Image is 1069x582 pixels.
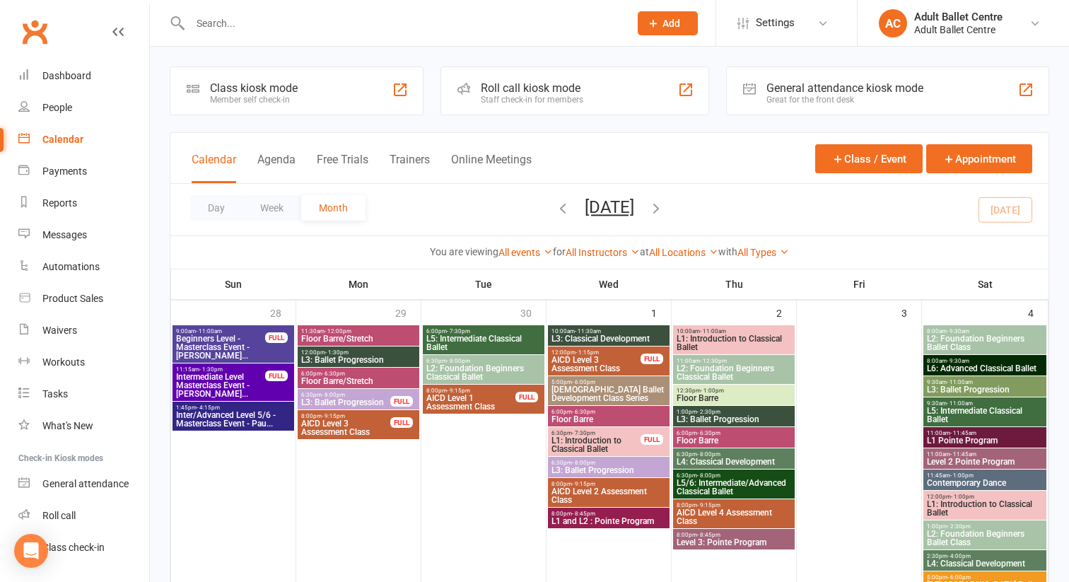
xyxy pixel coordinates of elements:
div: FULL [265,332,288,343]
button: Week [243,195,301,221]
span: 1:00pm [676,409,792,415]
span: - 2:30pm [697,409,720,415]
span: - 8:00pm [697,451,720,458]
button: Online Meetings [451,153,532,183]
span: Floor Barre [676,394,792,402]
span: - 9:15pm [697,502,720,508]
span: Inter/Advanced Level 5/6 - Masterclass Event - Pau... [175,411,291,428]
a: All events [498,247,553,258]
th: Sun [171,269,296,299]
a: Automations [18,251,149,283]
span: 8:00pm [426,388,516,394]
div: Product Sales [42,293,103,304]
span: L5/6: Intermediate/Advanced Classical Ballet [676,479,792,496]
span: L1 Pointe Program [926,436,1044,445]
a: Tasks [18,378,149,410]
span: - 11:00am [947,400,973,407]
span: AICD Level 4 Assessment Class [676,508,792,525]
span: L3: Ballet Progression [300,356,416,364]
div: FULL [265,371,288,381]
span: L4: Classical Development [676,458,792,466]
span: - 11:00am [947,379,973,385]
span: L1: Introduction to Classical Ballet [676,334,792,351]
div: 30 [520,301,546,324]
span: - 1:00pm [950,472,974,479]
span: L3: Ballet Progression [926,385,1044,394]
span: - 1:15pm [576,349,599,356]
span: 6:30pm [551,430,641,436]
div: Calendar [42,134,83,145]
span: AICD Level 3 Assessment Class [300,419,391,436]
span: - 1:00pm [951,494,974,500]
span: L5: Intermediate Classical Ballet [426,334,542,351]
a: Workouts [18,347,149,378]
button: Appointment [926,144,1032,173]
span: - 1:30pm [325,349,349,356]
span: 9:30am [926,379,1044,385]
span: Floor Barre [676,436,792,445]
div: FULL [390,417,413,428]
div: Workouts [42,356,85,368]
div: Staff check-in for members [481,95,583,105]
div: Dashboard [42,70,91,81]
th: Mon [296,269,421,299]
span: 5:00pm [926,574,1044,581]
span: 6:30pm [426,358,542,364]
div: AC [879,9,907,37]
span: 11:45am [926,472,1044,479]
span: AICD Level 2 Assessment Class [551,487,667,504]
span: Level 3: Pointe Program [676,538,792,547]
div: FULL [641,354,663,364]
span: - 7:30pm [447,328,470,334]
th: Fri [797,269,922,299]
a: All Locations [649,247,718,258]
div: FULL [515,392,538,402]
div: Messages [42,229,87,240]
span: - 2:30pm [947,523,971,530]
span: - 6:00pm [572,379,595,385]
span: 11:30am [300,328,416,334]
div: Class kiosk mode [210,81,298,95]
span: Add [662,18,680,29]
div: What's New [42,420,93,431]
button: Free Trials [317,153,368,183]
span: 1:00pm [926,523,1044,530]
span: L2: Foundation Beginners Classical Ballet [676,364,792,381]
span: Floor Barre/Stretch [300,334,416,343]
span: - 12:30pm [700,358,727,364]
span: 6:30pm [676,472,792,479]
span: - 11:00am [196,328,222,334]
th: Wed [547,269,672,299]
a: Roll call [18,500,149,532]
span: L3: Ballet Progression [300,398,391,407]
div: 29 [395,301,421,324]
span: 5:00pm [551,379,667,385]
span: - 8:00pm [697,472,720,479]
span: - 9:30am [947,358,969,364]
a: Class kiosk mode [18,532,149,564]
a: General attendance kiosk mode [18,468,149,500]
span: 2:30pm [926,553,1044,559]
a: Reports [18,187,149,219]
span: - 9:15pm [322,413,345,419]
div: Roll call [42,510,76,521]
span: L6: Advanced Classical Ballet [926,364,1044,373]
span: 12:00pm [300,349,416,356]
button: Month [301,195,366,221]
span: - 9:30am [947,328,969,334]
span: L1: Introduction to Classical Ballet [926,500,1044,517]
span: L1: Introduction to Classical Ballet [551,436,641,453]
span: L3: Classical Development [551,334,667,343]
div: FULL [641,434,663,445]
button: Class / Event [815,144,923,173]
button: Add [638,11,698,35]
div: Class check-in [42,542,105,553]
span: 8:00pm [300,413,391,419]
span: L2: Foundation Beginners Ballet Class [926,530,1044,547]
strong: at [640,246,649,257]
span: L1 and L2 : Pointe Program [551,517,667,525]
input: Search... [186,13,619,33]
span: - 11:30am [575,328,601,334]
span: Floor Barre/Stretch [300,377,416,385]
span: 8:00am [926,358,1044,364]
